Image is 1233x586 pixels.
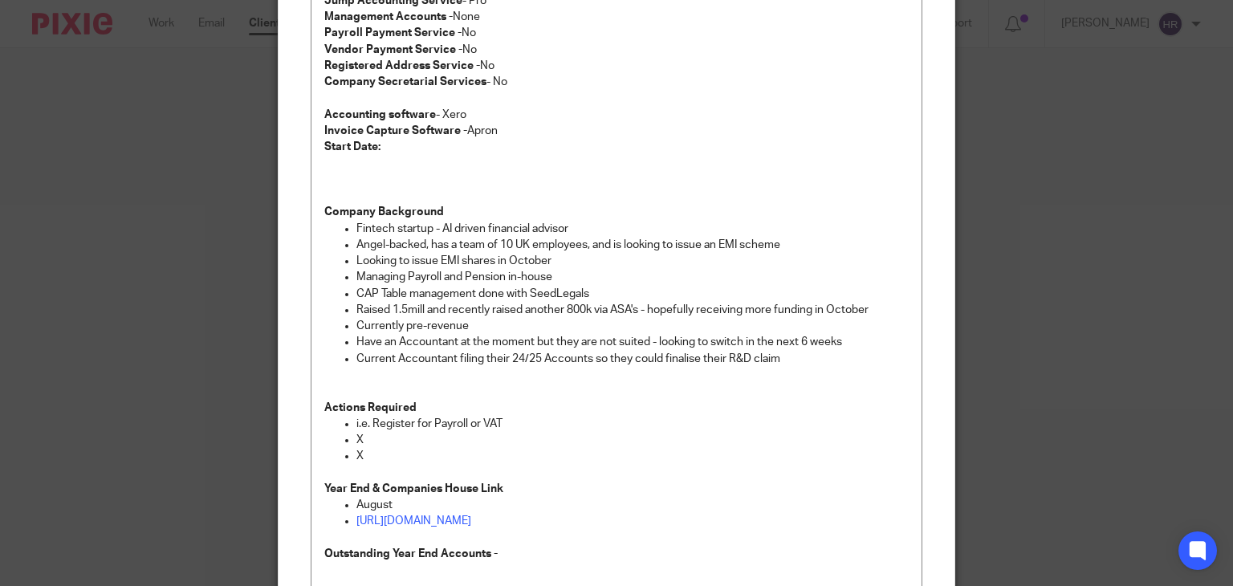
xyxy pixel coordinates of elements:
[324,76,486,87] strong: Company Secretarial Services
[324,141,380,153] strong: Start Date:
[356,286,909,302] p: CAP Table management done with SeedLegals
[324,74,909,90] p: - No
[324,60,480,71] strong: Registered Address Service -
[324,206,444,218] strong: Company Background
[324,27,462,39] strong: Payroll Payment Service -
[324,483,503,494] strong: Year End & Companies House Link
[356,221,909,237] p: Fintech startup - AI driven financial advisor
[356,318,909,334] p: Currently pre-revenue
[324,402,417,413] strong: Actions Required
[324,42,909,58] p: No
[324,125,467,136] strong: Invoice Capture Software -
[324,9,909,25] p: None
[356,253,909,269] p: Looking to issue EMI shares in October
[356,334,909,350] p: Have an Accountant at the moment but they are not suited - looking to switch in the next 6 weeks
[324,44,462,55] strong: Vendor Payment Service -
[324,109,436,120] strong: Accounting software
[356,416,909,432] p: i.e. Register for Payroll or VAT
[356,448,909,464] p: X
[324,58,909,74] p: No
[356,351,909,367] p: Current Accountant filing their 24/25 Accounts so they could finalise their R&D claim
[356,269,909,285] p: Managing Payroll and Pension in-house
[324,123,909,139] p: Apron
[356,302,909,318] p: Raised 1.5mill and recently raised another 800k via ASA's - hopefully receiving more funding in O...
[324,11,453,22] strong: Management Accounts -
[356,237,909,253] p: Angel-backed, has a team of 10 UK employees, and is looking to issue an EMI scheme
[324,548,498,560] strong: Outstanding Year End Accounts -
[356,432,909,448] p: X
[324,25,909,41] p: No
[356,497,909,513] p: August
[324,107,909,123] p: - Xero
[356,515,471,527] a: [URL][DOMAIN_NAME]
